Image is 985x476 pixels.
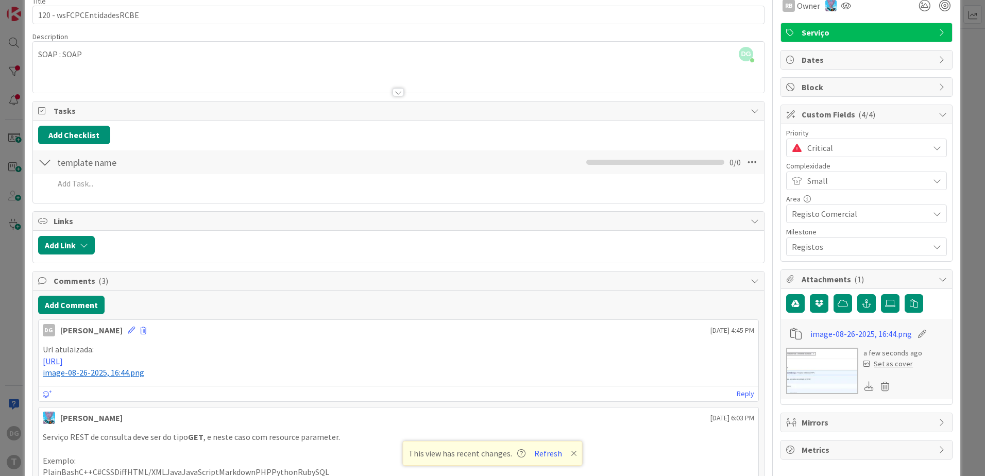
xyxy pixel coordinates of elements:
[43,412,55,424] img: SF
[188,432,203,442] strong: GET
[60,412,123,424] div: [PERSON_NAME]
[802,108,933,121] span: Custom Fields
[60,324,123,336] div: [PERSON_NAME]
[792,240,924,254] span: Registos
[54,105,745,117] span: Tasks
[43,324,55,336] div: DG
[54,275,745,287] span: Comments
[786,228,947,235] div: Milestone
[802,273,933,285] span: Attachments
[409,447,525,460] span: This view has recent changes.
[802,416,933,429] span: Mirrors
[737,387,754,400] a: Reply
[43,344,754,355] p: Url atulaizada:
[38,126,110,144] button: Add Checklist
[792,207,924,221] span: Registo Comercial
[54,215,745,227] span: Links
[807,174,924,188] span: Small
[858,109,875,120] span: ( 4/4 )
[729,156,741,168] span: 0 / 0
[43,431,754,443] p: Serviço REST de consulta deve ser do tipo , e neste caso com resource parameter.
[802,26,933,39] span: Serviço
[98,276,108,286] span: ( 3 )
[38,236,95,254] button: Add Link
[710,413,754,423] span: [DATE] 6:03 PM
[32,6,765,24] input: type card name here...
[863,359,913,369] div: Set as cover
[802,444,933,456] span: Metrics
[802,54,933,66] span: Dates
[786,195,947,202] div: Area
[863,348,922,359] div: a few seconds ago
[802,81,933,93] span: Block
[710,325,754,336] span: [DATE] 4:45 PM
[739,47,753,61] span: DG
[43,367,144,378] span: image-08-26-2025, 16:44.png
[807,141,924,155] span: Critical
[38,48,759,60] p: SOAP : SOAP
[810,328,912,340] a: image-08-26-2025, 16:44.png
[43,455,754,467] p: Exemplo:
[854,274,864,284] span: ( 1 )
[531,447,566,460] button: Refresh
[786,162,947,169] div: Complexidade
[786,129,947,137] div: Priority
[863,380,875,393] div: Download
[43,356,63,366] a: [URL]
[38,296,105,314] button: Add Comment
[54,153,285,172] input: Add Checklist...
[32,32,68,41] span: Description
